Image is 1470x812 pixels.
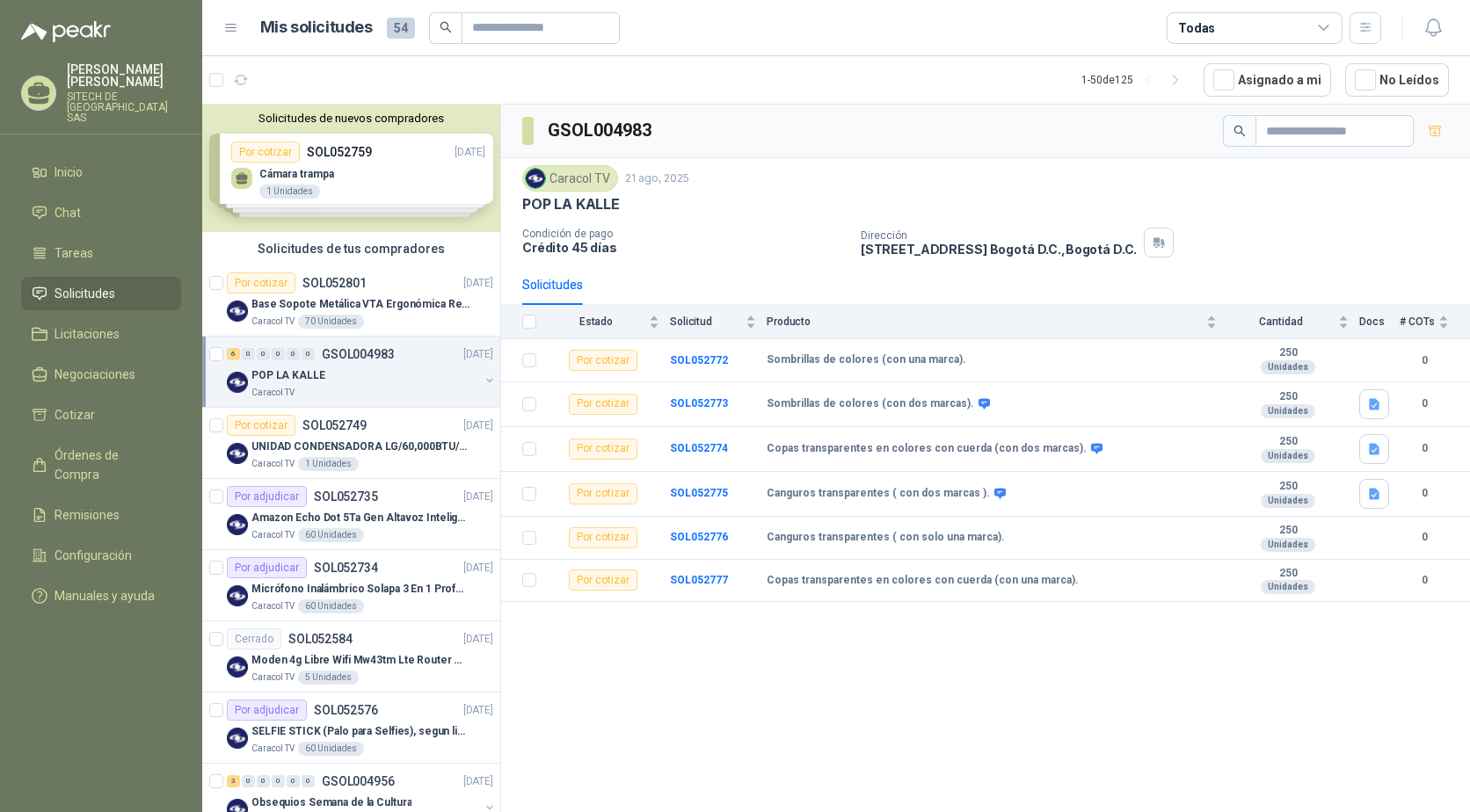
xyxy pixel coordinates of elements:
div: Solicitudes de tus compradores [202,232,500,265]
span: Negociaciones [55,365,135,384]
b: 250 [1227,346,1349,360]
p: [DATE] [463,489,493,505]
p: SELFIE STICK (Palo para Selfies), segun link adjunto [251,723,470,740]
button: No Leídos [1345,63,1449,97]
button: Solicitudes de nuevos compradores [209,112,493,125]
img: Company Logo [227,301,248,322]
div: Por cotizar [569,527,637,548]
p: Moden 4g Libre Wifi Mw43tm Lte Router Móvil Internet 5ghz [251,652,470,669]
div: Por cotizar [569,569,637,591]
div: Unidades [1261,580,1315,594]
a: CerradoSOL052584[DATE] Company LogoModen 4g Libre Wifi Mw43tm Lte Router Móvil Internet 5ghzCarac... [202,621,500,692]
div: 60 Unidades [298,528,364,542]
div: Unidades [1261,494,1315,508]
p: [STREET_ADDRESS] Bogotá D.C. , Bogotá D.C. [861,242,1137,257]
div: 0 [287,348,300,360]
div: Unidades [1261,538,1315,552]
div: 5 Unidades [298,671,359,685]
span: Manuales y ayuda [55,586,155,605]
b: Canguros transparentes ( con dos marcas ). [767,487,990,501]
h3: GSOL004983 [548,117,654,144]
a: Órdenes de Compra [21,439,181,491]
div: 1 Unidades [298,457,359,471]
a: Configuración [21,539,181,572]
b: 0 [1400,485,1449,502]
p: UNIDAD CONDENSADORA LG/60,000BTU/220V/R410A: I [251,439,470,455]
th: Cantidad [1227,305,1359,339]
p: Base Sopote Metálica VTA Ergonómica Retráctil para Portátil [251,296,470,313]
p: Caracol TV [251,457,295,471]
span: Solicitud [670,315,742,328]
p: Condición de pago [522,228,847,240]
a: Cotizar [21,398,181,431]
p: Caracol TV [251,386,295,400]
span: search [440,21,452,33]
img: Company Logo [227,585,248,606]
div: Solicitudes [522,275,583,294]
a: Por adjudicarSOL052735[DATE] Company LogoAmazon Echo Dot 5Ta Gen Altavoz Inteligente Alexa AzulCa... [202,479,500,550]
div: Por cotizar [569,350,637,371]
div: 0 [302,348,315,360]
th: Estado [547,305,670,339]
a: Solicitudes [21,277,181,310]
div: 60 Unidades [298,599,364,613]
div: 0 [272,348,285,360]
a: Tareas [21,236,181,270]
div: Solicitudes de nuevos compradoresPor cotizarSOL052759[DATE] Cámara trampa1 UnidadesPor cotizarSOL... [202,105,500,232]
img: Company Logo [227,514,248,535]
div: Todas [1178,18,1215,38]
div: Por cotizar [227,272,295,294]
div: Por cotizar [569,439,637,460]
p: POP LA KALLE [522,195,620,214]
a: SOL052777 [670,574,728,586]
p: Crédito 45 días [522,240,847,255]
span: Solicitudes [55,284,115,303]
div: Por cotizar [569,483,637,504]
p: Dirección [861,229,1137,242]
div: Caracol TV [522,165,618,192]
div: 60 Unidades [298,742,364,756]
a: 6 0 0 0 0 0 GSOL004983[DATE] Company LogoPOP LA KALLECaracol TV [227,344,497,400]
div: Por adjudicar [227,700,307,721]
p: Caracol TV [251,528,295,542]
a: Por cotizarSOL052749[DATE] Company LogoUNIDAD CONDENSADORA LG/60,000BTU/220V/R410A: ICaracol TV1 ... [202,408,500,479]
p: [DATE] [463,417,493,434]
p: SOL052801 [302,277,367,289]
span: Remisiones [55,505,120,525]
div: 0 [272,775,285,787]
b: 250 [1227,567,1349,581]
span: Inicio [55,163,83,182]
p: [DATE] [463,631,493,648]
h1: Mis solicitudes [260,15,373,40]
div: 0 [287,775,300,787]
p: Caracol TV [251,599,295,613]
a: Negociaciones [21,358,181,391]
b: Sombrillas de colores (con una marca). [767,353,966,367]
b: 250 [1227,390,1349,404]
a: SOL052776 [670,531,728,543]
span: # COTs [1400,315,1435,328]
p: [DATE] [463,346,493,363]
div: 0 [257,775,270,787]
a: SOL052773 [670,397,728,410]
p: SOL052584 [288,633,353,645]
th: # COTs [1400,305,1470,339]
b: 0 [1400,440,1449,457]
a: Chat [21,196,181,229]
a: Por adjudicarSOL052576[DATE] Company LogoSELFIE STICK (Palo para Selfies), segun link adjuntoCara... [202,692,500,764]
p: GSOL004956 [322,775,395,787]
a: Inicio [21,156,181,189]
p: POP LA KALLE [251,367,325,384]
div: 3 [227,775,240,787]
span: Producto [767,315,1203,328]
span: Órdenes de Compra [55,446,164,484]
span: Cantidad [1227,315,1335,328]
div: Por cotizar [569,394,637,415]
p: [PERSON_NAME] [PERSON_NAME] [67,63,181,88]
p: [DATE] [463,275,493,292]
a: Manuales y ayuda [21,579,181,613]
b: 0 [1400,352,1449,369]
a: Por adjudicarSOL052734[DATE] Company LogoMicrófono Inalámbrico Solapa 3 En 1 Profesional F11-2 X2... [202,550,500,621]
